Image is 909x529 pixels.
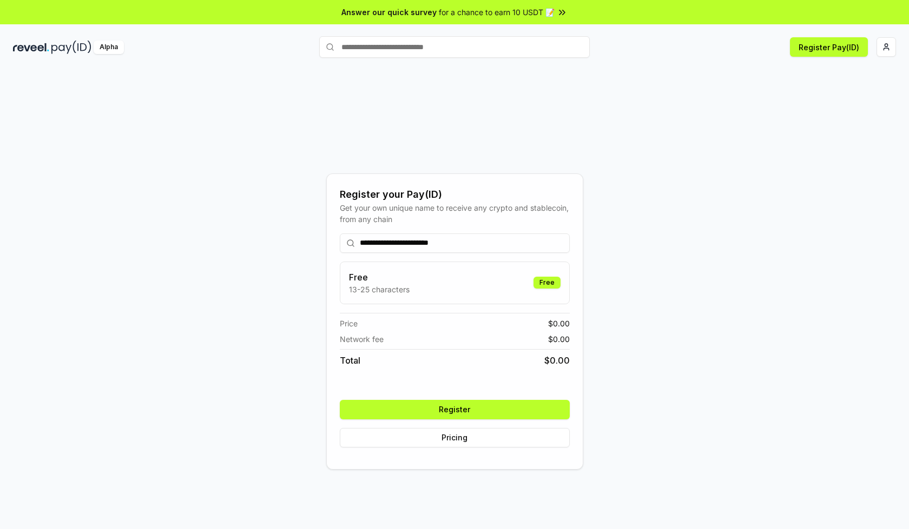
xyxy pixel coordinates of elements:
div: Alpha [94,41,124,54]
p: 13-25 characters [349,284,410,295]
img: pay_id [51,41,91,54]
button: Register [340,400,570,419]
button: Pricing [340,428,570,447]
span: Price [340,318,358,329]
button: Register Pay(ID) [790,37,868,57]
span: for a chance to earn 10 USDT 📝 [439,6,555,18]
span: $ 0.00 [548,318,570,329]
span: Total [340,354,360,367]
span: $ 0.00 [544,354,570,367]
h3: Free [349,271,410,284]
span: Network fee [340,333,384,345]
div: Free [533,277,561,289]
span: $ 0.00 [548,333,570,345]
span: Answer our quick survey [341,6,437,18]
div: Register your Pay(ID) [340,187,570,202]
div: Get your own unique name to receive any crypto and stablecoin, from any chain [340,202,570,225]
img: reveel_dark [13,41,49,54]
